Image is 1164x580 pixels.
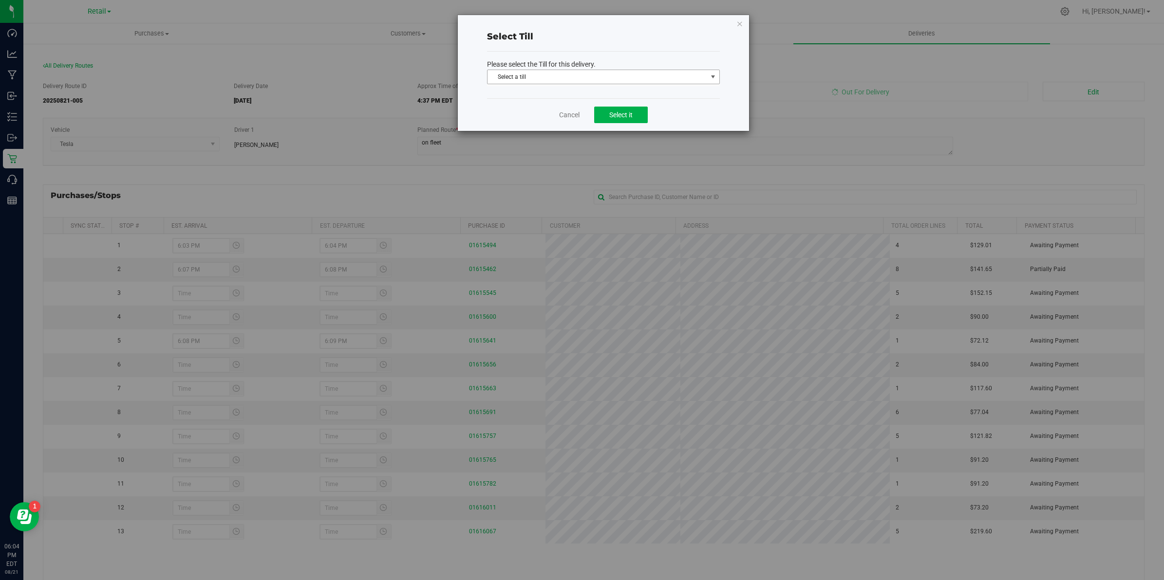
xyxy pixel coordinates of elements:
[10,502,39,531] iframe: Resource center
[487,31,533,42] span: Select Till
[29,501,40,512] iframe: Resource center unread badge
[487,59,720,70] p: Please select the Till for this delivery.
[594,107,648,123] button: Select it
[488,70,707,84] span: Select a till
[609,111,633,119] span: Select it
[559,110,580,120] a: Cancel
[707,70,719,84] span: select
